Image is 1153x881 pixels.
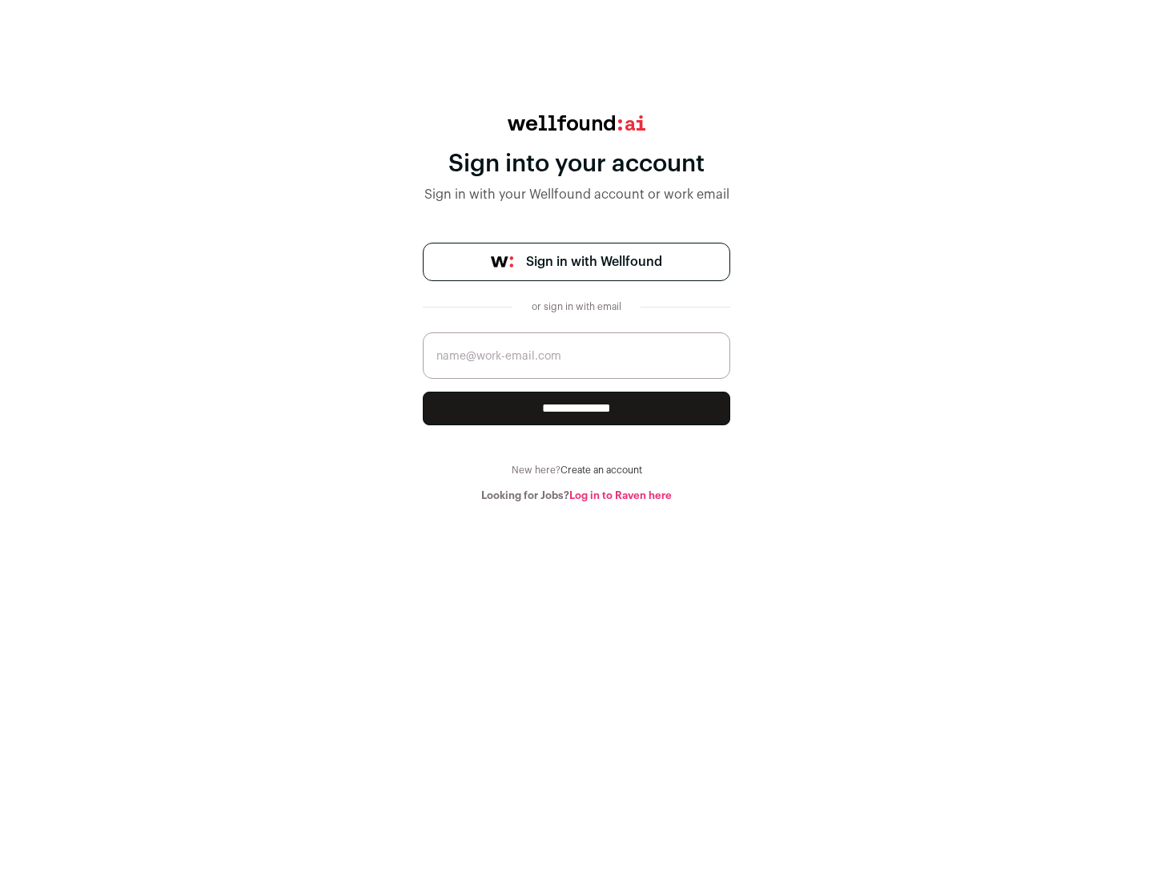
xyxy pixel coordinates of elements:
[423,489,730,502] div: Looking for Jobs?
[508,115,645,131] img: wellfound:ai
[560,465,642,475] a: Create an account
[525,300,628,313] div: or sign in with email
[491,256,513,268] img: wellfound-symbol-flush-black-fb3c872781a75f747ccb3a119075da62bfe97bd399995f84a933054e44a575c4.png
[526,252,662,272] span: Sign in with Wellfound
[423,243,730,281] a: Sign in with Wellfound
[423,332,730,379] input: name@work-email.com
[423,464,730,477] div: New here?
[423,150,730,179] div: Sign into your account
[569,490,672,501] a: Log in to Raven here
[423,185,730,204] div: Sign in with your Wellfound account or work email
